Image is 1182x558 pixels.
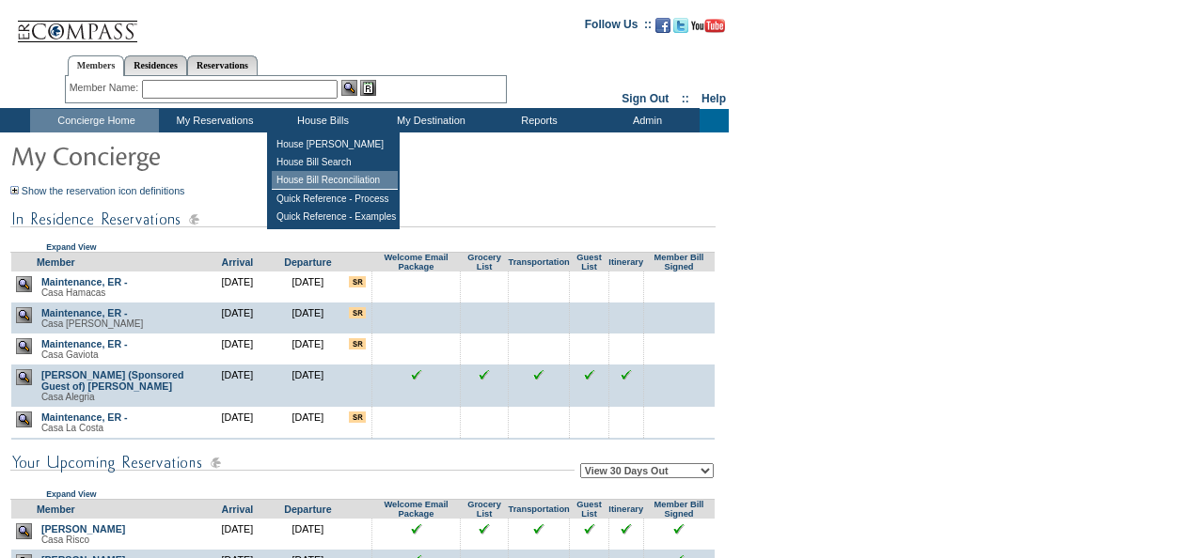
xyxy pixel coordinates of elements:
[622,92,669,105] a: Sign Out
[202,364,273,407] td: [DATE]
[484,307,485,308] img: blank.gif
[10,186,19,194] img: Show the reservation icon definitions
[202,271,273,302] td: [DATE]
[360,80,376,96] img: Reservations
[682,92,689,105] span: ::
[273,438,343,469] td: [DATE]
[608,504,643,514] a: Itinerary
[187,55,258,75] a: Reservations
[673,18,688,33] img: Follow us on Twitter
[508,504,569,514] a: Transportation
[41,523,125,535] a: [PERSON_NAME]
[41,423,103,433] span: Casa La Costa
[625,411,626,412] img: blank.gif
[483,109,591,132] td: Reports
[673,23,688,35] a: Follow us on Twitter
[654,500,704,519] a: Member Bill Signed
[41,338,128,349] a: Maintenance, ER -
[16,369,32,385] img: view
[484,338,485,339] img: blank.gif
[272,171,398,190] td: House Bill Reconciliation
[591,109,700,132] td: Admin
[272,135,398,153] td: House [PERSON_NAME]
[272,208,398,225] td: Quick Reference - Examples
[273,407,343,438] td: [DATE]
[584,369,595,380] input: Click to see this reservation's guest list
[539,307,540,308] img: blank.gif
[41,318,143,329] span: Casa [PERSON_NAME]
[267,109,375,132] td: House Bills
[349,276,366,287] input: There are special requests for this reservation!
[284,256,331,268] a: Departure
[273,333,343,364] td: [DATE]
[10,451,575,474] img: subTtlConUpcomingReservatio.gif
[585,16,652,39] td: Follow Us ::
[202,302,273,333] td: [DATE]
[375,109,483,132] td: My Destination
[621,523,632,535] input: Click to see this reservation's itinerary
[16,411,32,427] img: view
[37,256,75,268] a: Member
[41,349,99,360] span: Casa Gaviota
[41,535,89,545] span: Casa Risco
[625,276,626,277] img: blank.gif
[479,369,490,380] input: Click to see this reservation's grocery list
[16,276,32,292] img: view
[654,253,704,271] a: Member Bill Signed
[539,411,540,412] img: blank.gif
[22,185,185,196] a: Show the reservation icon definitions
[272,190,398,208] td: Quick Reference - Process
[384,253,448,271] a: Welcome Email Package
[679,411,680,412] img: blank.gif
[202,519,273,550] td: [DATE]
[341,80,357,96] img: View
[539,338,540,339] img: blank.gif
[41,307,128,318] a: Maintenance, ER -
[273,302,343,333] td: [DATE]
[655,23,670,35] a: Become our fan on Facebook
[41,411,128,423] a: Maintenance, ER -
[533,523,544,535] input: Click to see this reservation's transportation information
[484,411,485,412] img: blank.gif
[202,333,273,364] td: [DATE]
[533,369,544,380] input: Click to see this reservation's transportation information
[273,364,343,407] td: [DATE]
[41,369,184,392] a: [PERSON_NAME] (Sponsored Guest of) [PERSON_NAME]
[202,438,273,469] td: [DATE]
[691,19,725,33] img: Subscribe to our YouTube Channel
[30,109,159,132] td: Concierge Home
[467,253,501,271] a: Grocery List
[349,411,366,423] input: There are special requests for this reservation!
[679,276,680,277] img: blank.gif
[349,307,366,318] input: There are special requests for this reservation!
[625,554,626,555] img: blank.gif
[159,109,267,132] td: My Reservations
[621,369,632,380] input: Click to see this reservation's itinerary
[16,338,32,354] img: view
[691,23,725,35] a: Subscribe to our YouTube Channel
[539,276,540,277] img: blank.gif
[411,369,422,380] img: chkSmaller.gif
[467,500,501,519] a: Grocery List
[41,276,128,287] a: Maintenance, ER -
[576,500,601,519] a: Guest List
[273,271,343,302] td: [DATE]
[16,307,32,323] img: view
[539,554,540,555] img: blank.gif
[349,338,366,349] input: There are special requests for this reservation!
[608,257,643,267] a: Itinerary
[46,242,96,252] a: Expand View
[272,153,398,171] td: House Bill Search
[16,5,138,43] img: Compass Home
[625,338,626,339] img: blank.gif
[124,55,187,75] a: Residences
[222,256,254,268] a: Arrival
